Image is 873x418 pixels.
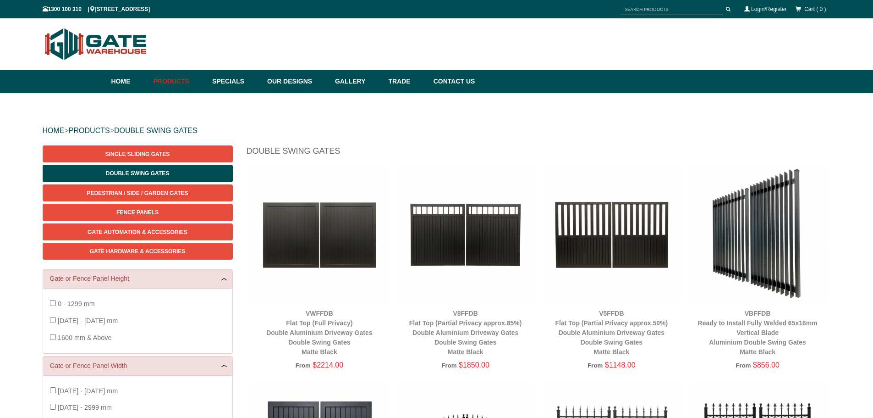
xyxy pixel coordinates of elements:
img: V8FFDB - Flat Top (Partial Privacy approx.85%) - Double Aluminium Driveway Gates - Double Swing G... [397,166,534,303]
a: Login/Register [751,6,786,12]
span: Cart ( 0 ) [804,6,826,12]
span: Pedestrian / Side / Garden Gates [87,190,188,196]
a: Contact Us [429,70,475,93]
img: VBFFDB - Ready to Install Fully Welded 65x16mm Vertical Blade - Aluminium Double Swing Gates - Ma... [689,166,826,303]
a: Fence Panels [43,204,233,221]
a: Trade [384,70,428,93]
span: $2214.00 [313,361,343,369]
span: From [296,362,311,369]
a: Gate or Fence Panel Height [50,274,225,284]
span: 1300 100 310 | [STREET_ADDRESS] [43,6,150,12]
a: Gallery [330,70,384,93]
a: Specials [208,70,263,93]
a: VWFFDBFlat Top (Full Privacy)Double Aluminium Driveway GatesDouble Swing GatesMatte Black [266,310,372,356]
span: From [441,362,456,369]
span: 1600 mm & Above [58,334,112,341]
a: Home [111,70,149,93]
span: 0 - 1299 mm [58,300,95,307]
input: SEARCH PRODUCTS [620,4,723,15]
span: From [736,362,751,369]
a: PRODUCTS [69,127,110,134]
span: $856.00 [753,361,780,369]
span: [DATE] - [DATE] mm [58,387,118,395]
span: From [587,362,603,369]
a: V5FFDBFlat Top (Partial Privacy approx.50%)Double Aluminium Driveway GatesDouble Swing GatesMatte... [555,310,668,356]
a: Double Swing Gates [43,165,233,182]
img: VWFFDB - Flat Top (Full Privacy) - Double Aluminium Driveway Gates - Double Swing Gates - Matte B... [251,166,388,303]
a: Our Designs [263,70,330,93]
span: Gate Automation & Accessories [88,229,187,235]
h1: Double Swing Gates [247,145,831,162]
div: > > [43,116,831,145]
a: DOUBLE SWING GATES [114,127,198,134]
a: Products [149,70,208,93]
a: Gate or Fence Panel Width [50,361,225,371]
img: V5FFDB - Flat Top (Partial Privacy approx.50%) - Double Aluminium Driveway Gates - Double Swing G... [543,166,680,303]
a: VBFFDBReady to Install Fully Welded 65x16mm Vertical BladeAluminium Double Swing GatesMatte Black [698,310,818,356]
a: Gate Hardware & Accessories [43,243,233,260]
a: Pedestrian / Side / Garden Gates [43,184,233,201]
span: [DATE] - [DATE] mm [58,317,118,324]
a: Gate Automation & Accessories [43,223,233,240]
span: Gate Hardware & Accessories [90,248,186,255]
span: [DATE] - 2999 mm [58,404,112,411]
span: Fence Panels [116,209,159,216]
span: Double Swing Gates [106,170,169,177]
span: Single Sliding Gates [105,151,170,157]
span: $1148.00 [605,361,636,369]
a: Single Sliding Gates [43,145,233,162]
span: $1850.00 [459,361,489,369]
a: HOME [43,127,65,134]
img: Gate Warehouse [43,23,149,65]
a: V8FFDBFlat Top (Partial Privacy approx.85%)Double Aluminium Driveway GatesDouble Swing GatesMatte... [409,310,522,356]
